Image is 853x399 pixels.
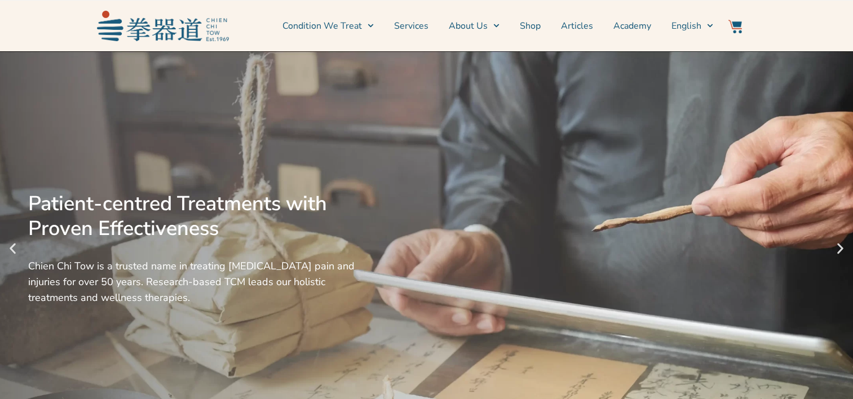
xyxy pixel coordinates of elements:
div: Next slide [833,242,847,256]
div: Previous slide [6,242,20,256]
a: Shop [520,12,541,40]
div: Chien Chi Tow is a trusted name in treating [MEDICAL_DATA] pain and injuries for over 50 years. R... [28,258,355,305]
a: Condition We Treat [282,12,374,40]
a: Academy [613,12,651,40]
nav: Menu [235,12,714,40]
img: Website Icon-03 [728,20,742,33]
a: Switch to English [671,12,713,40]
a: Services [394,12,428,40]
a: About Us [449,12,500,40]
div: Patient-centred Treatments with Proven Effectiveness [28,192,355,241]
a: Articles [561,12,593,40]
span: English [671,19,701,33]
